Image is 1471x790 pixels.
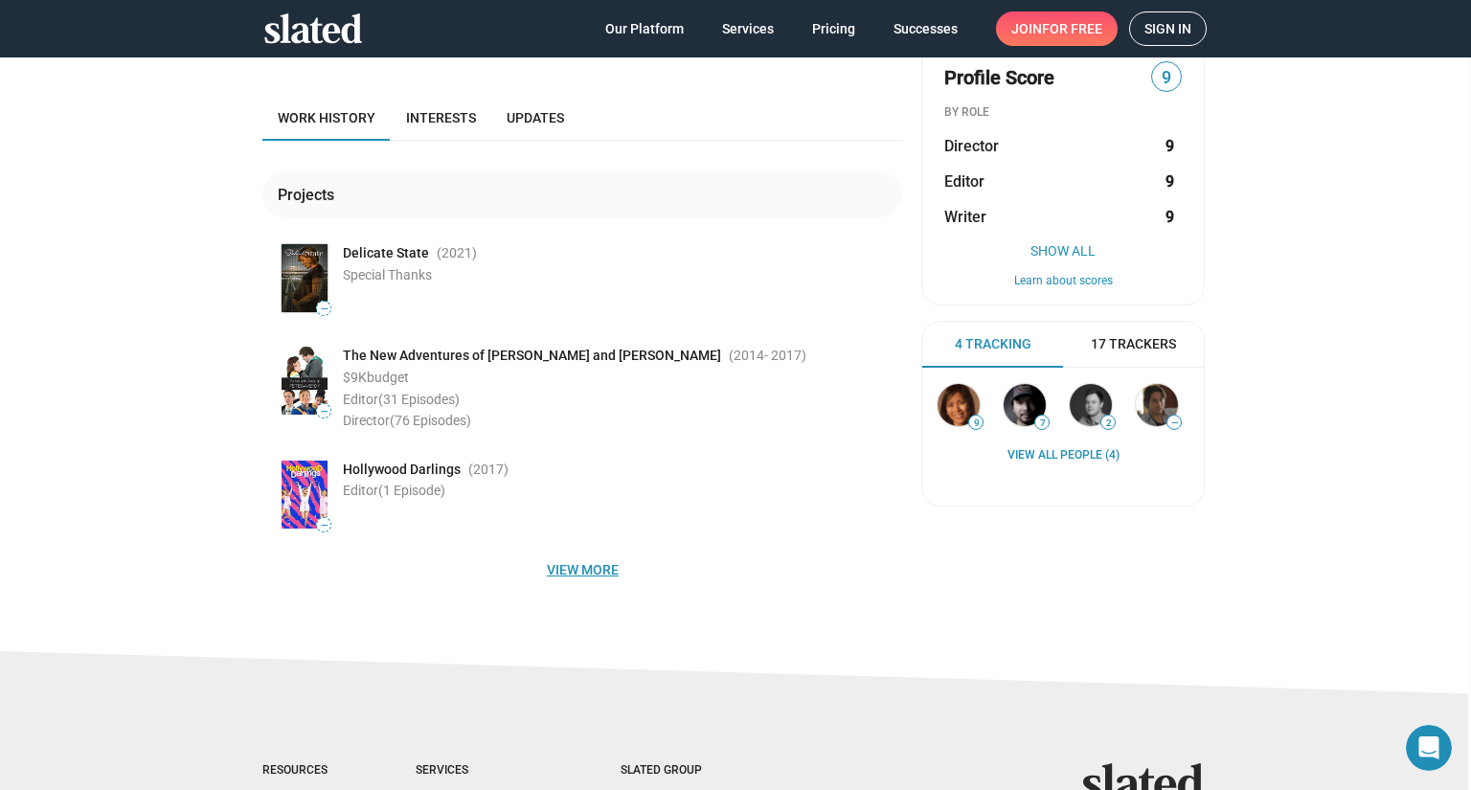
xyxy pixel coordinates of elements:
[343,483,445,498] span: Editor
[1011,11,1102,46] span: Join
[969,418,983,429] span: 9
[764,348,802,363] span: - 2017
[894,11,958,46] span: Successes
[812,11,855,46] span: Pricing
[944,243,1182,259] button: Show All
[955,335,1031,353] span: 4 Tracking
[797,11,871,46] a: Pricing
[343,392,460,407] span: Editor
[590,11,699,46] a: Our Platform
[317,520,330,530] span: —
[1144,12,1191,45] span: Sign in
[938,384,980,426] img: Lea Dizon
[1042,11,1102,46] span: for free
[406,110,476,125] span: Interests
[1152,65,1181,91] span: 9
[944,207,986,227] span: Writer
[378,483,445,498] span: (1 Episode)
[278,553,887,587] span: View more
[944,136,999,156] span: Director
[1007,448,1120,463] a: View all People (4)
[996,11,1118,46] a: Joinfor free
[1070,384,1112,426] img: Alan Fischer
[278,110,375,125] span: Work history
[944,105,1182,121] div: BY ROLE
[416,763,544,779] div: Services
[282,461,328,529] img: Poster: Hollywood Darlings
[944,171,984,192] span: Editor
[1091,335,1176,353] span: 17 Trackers
[317,304,330,314] span: —
[262,763,339,779] div: Resources
[278,185,342,205] div: Projects
[621,763,751,779] div: Slated Group
[1165,171,1174,192] strong: 9
[1167,418,1181,428] span: —
[1165,207,1174,227] strong: 9
[20,16,275,32] div: Need help?
[1406,725,1452,771] iframe: Intercom live chat
[317,406,330,417] span: —
[605,11,684,46] span: Our Platform
[343,267,432,282] span: Special Thanks
[20,32,275,52] div: The team typically replies in under 1h
[343,244,429,262] span: Delicate State
[878,11,973,46] a: Successes
[707,11,789,46] a: Services
[491,95,579,141] a: Updates
[1136,384,1178,426] img: Samuel Schectman
[367,370,409,385] span: budget
[282,347,328,415] img: Poster: The New Adventures of Peter and Wendy
[1101,418,1115,429] span: 2
[343,461,461,479] span: Hollywood Darlings
[262,95,391,141] a: Work history
[507,110,564,125] span: Updates
[378,392,460,407] span: (31 Episodes)
[1165,136,1174,156] strong: 9
[282,244,328,312] img: Poster: Delicate State
[944,274,1182,289] button: Learn about scores
[1004,384,1046,426] img: Joselito Seldera
[391,95,491,141] a: Interests
[343,347,721,365] span: The New Adventures of [PERSON_NAME] and [PERSON_NAME]
[262,553,902,587] button: View more
[390,413,471,428] span: (76 Episodes)
[729,347,806,365] span: (2014 )
[944,65,1054,91] span: Profile Score
[8,8,331,60] div: Open Intercom Messenger
[1035,418,1049,429] span: 7
[1129,11,1207,46] a: Sign in
[437,244,477,262] span: (2021 )
[468,461,509,479] span: (2017 )
[722,11,774,46] span: Services
[343,413,471,428] span: Director
[343,370,367,385] span: $9K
